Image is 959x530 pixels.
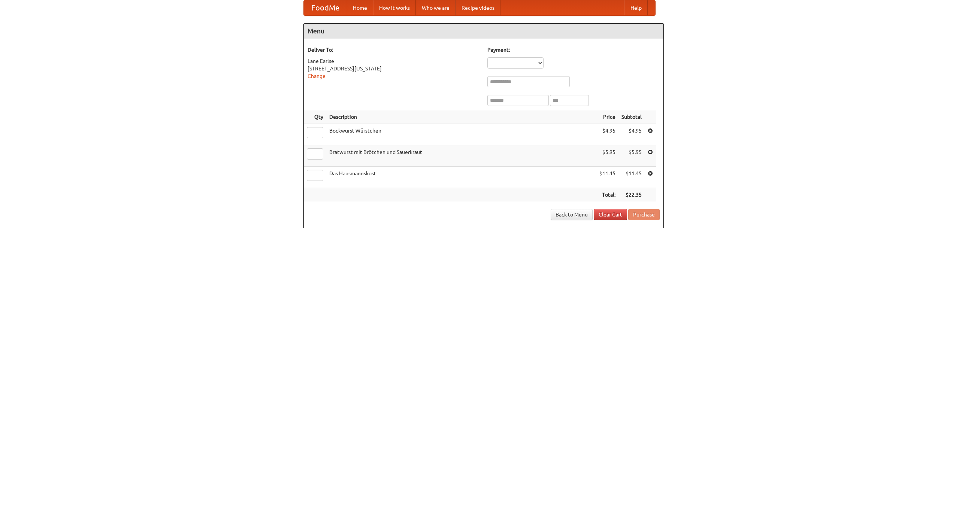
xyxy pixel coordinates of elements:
[618,188,645,202] th: $22.35
[596,145,618,167] td: $5.95
[618,110,645,124] th: Subtotal
[326,145,596,167] td: Bratwurst mit Brötchen und Sauerkraut
[326,110,596,124] th: Description
[304,24,663,39] h4: Menu
[596,110,618,124] th: Price
[326,167,596,188] td: Das Hausmannskost
[594,209,627,220] a: Clear Cart
[596,188,618,202] th: Total:
[618,124,645,145] td: $4.95
[487,46,660,54] h5: Payment:
[308,46,480,54] h5: Deliver To:
[624,0,648,15] a: Help
[308,73,326,79] a: Change
[304,0,347,15] a: FoodMe
[308,65,480,72] div: [STREET_ADDRESS][US_STATE]
[304,110,326,124] th: Qty
[596,124,618,145] td: $4.95
[308,57,480,65] div: Lane Earlse
[373,0,416,15] a: How it works
[416,0,456,15] a: Who we are
[551,209,593,220] a: Back to Menu
[347,0,373,15] a: Home
[326,124,596,145] td: Bockwurst Würstchen
[618,145,645,167] td: $5.95
[596,167,618,188] td: $11.45
[628,209,660,220] button: Purchase
[618,167,645,188] td: $11.45
[456,0,500,15] a: Recipe videos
